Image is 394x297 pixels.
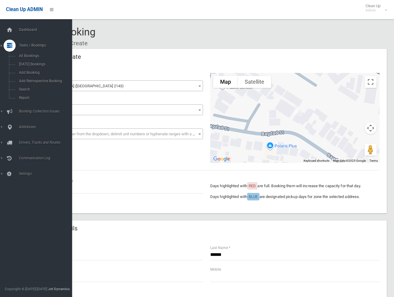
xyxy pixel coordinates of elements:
[17,109,77,113] span: Booking Collection Issues
[369,159,378,162] a: Terms (opens in new tab)
[365,144,377,156] button: Drag Pegman onto the map to open Street View
[17,96,71,100] span: Report
[34,80,203,91] span: Bagdad Street (REGENTS PARK 2143)
[65,38,88,49] li: Create
[365,8,380,13] small: Admin
[362,4,386,13] span: Clean Up
[249,184,256,188] span: RED
[5,287,47,291] span: Copyright © [DATE]-[DATE]
[17,140,77,145] span: Drivers, Trucks and Routes
[17,125,77,129] span: Addresses
[212,155,232,163] a: Open this area in Google Maps (opens a new window)
[48,287,70,291] strong: Jet Dynamics
[35,106,202,114] span: 2
[38,132,205,136] span: Select the unit number from the dropdown, delimit unit numbers or hyphenate ranges with a comma
[210,193,380,200] p: Days highlighted with are designated pickup days for zone the selected address.
[304,159,329,163] button: Keyboard shortcuts
[34,104,203,115] span: 2
[213,76,238,88] button: Show street map
[17,70,71,75] span: Add Booking
[17,79,71,83] span: Add Retrospective Booking
[17,62,71,66] span: [DATE] Bookings
[210,182,380,190] p: Days highlighted with are full. Booking them will increase the capacity for that day.
[17,28,77,32] span: Dashboard
[17,54,71,58] span: All Bookings
[249,194,258,199] span: BLUE
[6,7,43,12] span: Clean Up ADMIN
[35,82,202,90] span: Bagdad Street (REGENTS PARK 2143)
[238,76,271,88] button: Show satellite imagery
[17,172,77,176] span: Settings
[365,76,377,88] button: Toggle fullscreen view
[17,87,71,91] span: Search
[292,103,304,118] div: 2 Bagdad Street, REGENTS PARK NSW 2143
[333,159,366,162] span: Map data ©2025 Google
[17,156,77,160] span: Communication Log
[365,122,377,134] button: Map camera controls
[17,43,77,47] span: Tasks / Bookings
[212,155,232,163] img: Google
